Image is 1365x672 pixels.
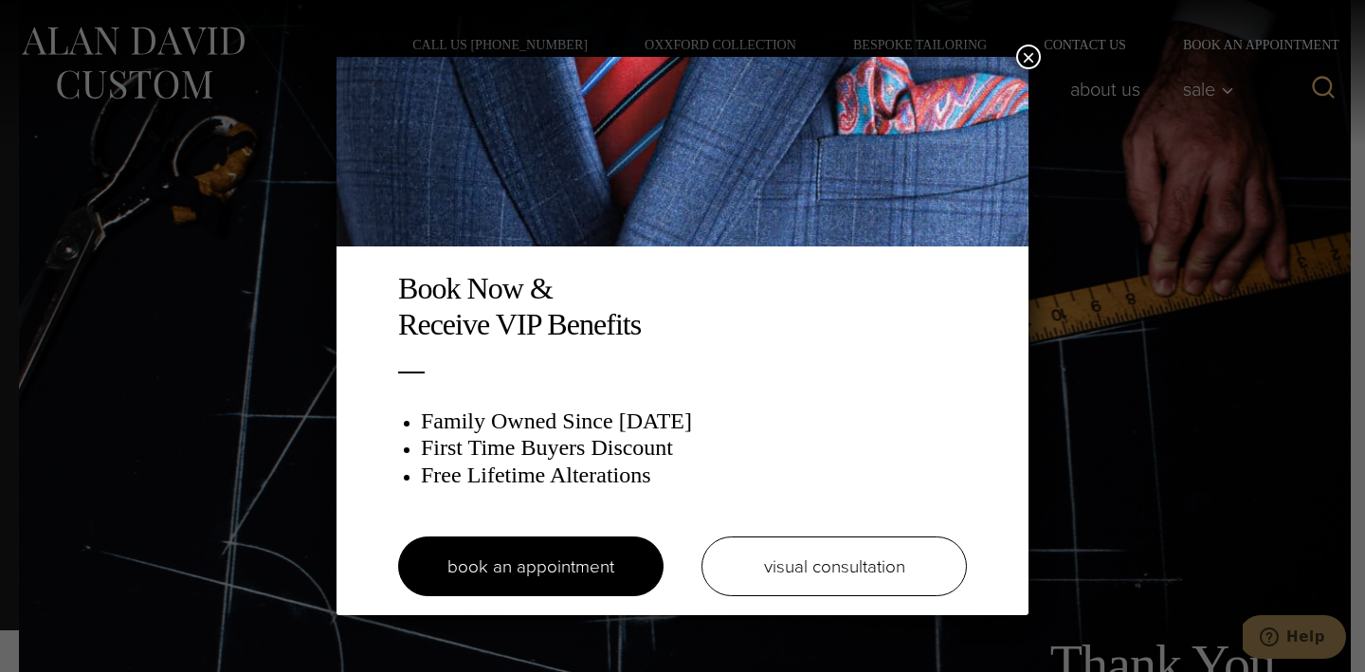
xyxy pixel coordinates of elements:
span: Help [44,13,82,30]
a: book an appointment [398,536,664,596]
h3: Family Owned Since [DATE] [421,408,967,435]
button: Close [1016,45,1041,69]
a: visual consultation [701,536,967,596]
h2: Book Now & Receive VIP Benefits [398,270,967,343]
h3: Free Lifetime Alterations [421,462,967,489]
h3: First Time Buyers Discount [421,434,967,462]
